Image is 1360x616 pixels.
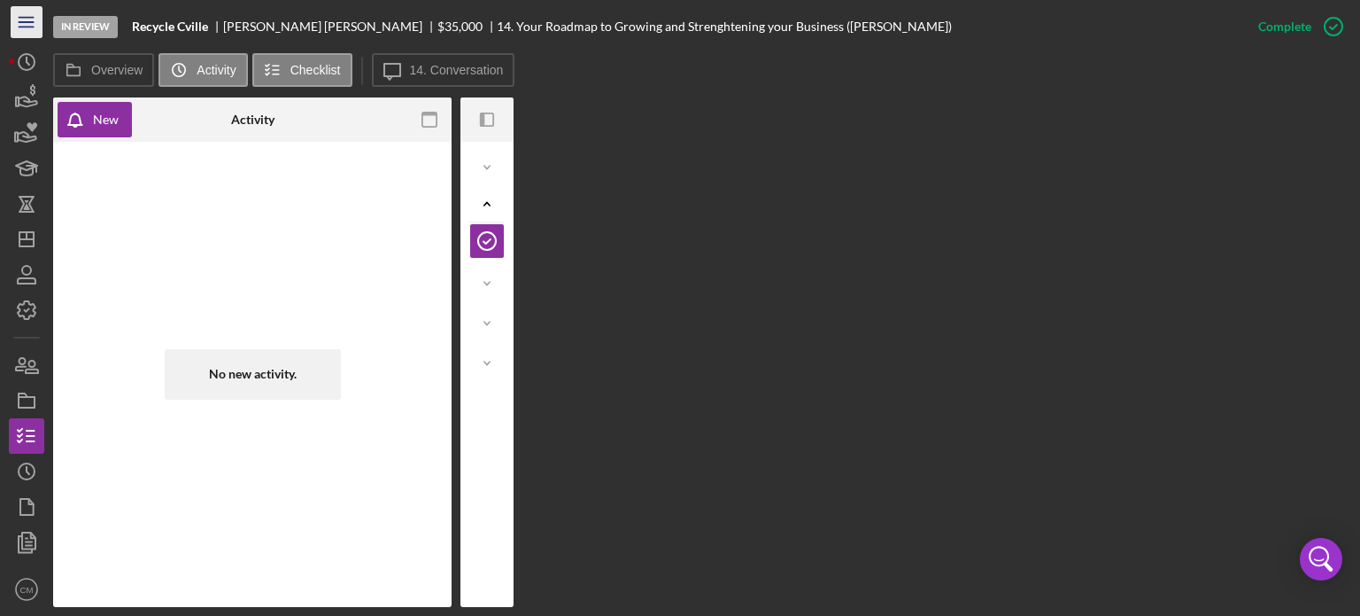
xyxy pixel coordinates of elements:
[197,63,236,77] label: Activity
[53,16,118,38] div: In Review
[1258,9,1311,44] div: Complete
[132,19,208,34] b: Recycle Cville
[223,19,437,34] div: [PERSON_NAME] [PERSON_NAME]
[91,63,143,77] label: Overview
[1240,9,1351,44] button: Complete
[231,113,274,127] div: Activity
[437,19,483,34] span: $35,000
[20,585,34,595] text: CM
[93,102,119,137] div: New
[9,572,44,607] button: CM
[290,63,341,77] label: Checklist
[53,53,154,87] button: Overview
[1300,538,1342,581] div: Open Intercom Messenger
[252,53,352,87] button: Checklist
[158,53,247,87] button: Activity
[410,63,504,77] label: 14. Conversation
[165,349,341,399] div: No new activity.
[372,53,515,87] button: 14. Conversation
[497,19,952,34] div: 14. Your Roadmap to Growing and Strenghtening your Business ([PERSON_NAME])
[58,102,132,137] button: New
